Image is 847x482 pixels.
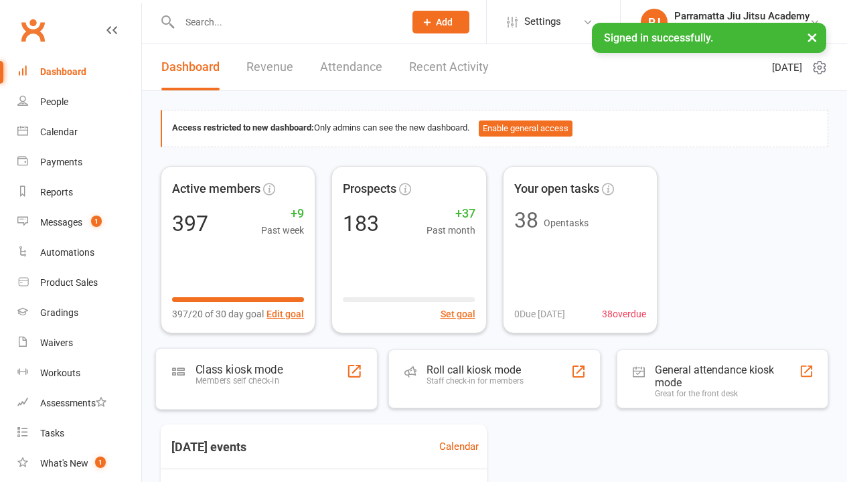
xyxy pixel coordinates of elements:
div: People [40,96,68,107]
span: +37 [427,204,475,224]
span: 0 Due [DATE] [514,307,565,321]
a: Dashboard [17,57,141,87]
div: PJ [641,9,668,35]
span: 1 [95,457,106,468]
a: Tasks [17,418,141,449]
a: Product Sales [17,268,141,298]
div: Messages [40,217,82,228]
a: Workouts [17,358,141,388]
div: Workouts [40,368,80,378]
div: Class kiosk mode [196,362,283,376]
a: Waivers [17,328,141,358]
a: Messages 1 [17,208,141,238]
div: Assessments [40,398,106,408]
a: Recent Activity [409,44,489,90]
span: Signed in successfully. [604,31,713,44]
div: Gradings [40,307,78,318]
div: General attendance kiosk mode [655,364,799,389]
div: 38 [514,210,538,231]
strong: Access restricted to new dashboard: [172,123,314,133]
span: [DATE] [772,60,802,76]
button: Enable general access [479,120,572,137]
div: Staff check-in for members [427,376,524,386]
div: Members self check-in [196,376,283,386]
div: 397 [172,213,208,234]
div: Tasks [40,428,64,438]
button: Add [412,11,469,33]
button: Edit goal [266,307,304,321]
a: Revenue [246,44,293,90]
span: Your open tasks [514,179,599,199]
a: Gradings [17,298,141,328]
span: Settings [524,7,561,37]
div: Great for the front desk [655,389,799,398]
div: Reports [40,187,73,197]
span: Open tasks [544,218,589,228]
a: Calendar [17,117,141,147]
div: Only admins can see the new dashboard. [172,120,818,137]
div: Dashboard [40,66,86,77]
a: People [17,87,141,117]
span: 397/20 of 30 day goal [172,307,264,321]
div: Product Sales [40,277,98,288]
div: Calendar [40,127,78,137]
span: Past week [261,223,304,238]
div: Waivers [40,337,73,348]
button: × [800,23,824,52]
a: Attendance [320,44,382,90]
div: Automations [40,247,94,258]
a: Dashboard [161,44,220,90]
div: Parramatta Jiu Jitsu Academy [674,10,810,22]
a: Payments [17,147,141,177]
a: Clubworx [16,13,50,47]
a: Assessments [17,388,141,418]
a: What's New1 [17,449,141,479]
div: Parramatta Jiu Jitsu Academy [674,22,810,34]
span: 38 overdue [602,307,646,321]
div: Payments [40,157,82,167]
span: Add [436,17,453,27]
a: Automations [17,238,141,268]
a: Calendar [439,438,479,455]
input: Search... [175,13,395,31]
div: 183 [343,213,379,234]
span: Past month [427,223,475,238]
span: Active members [172,179,260,199]
div: Roll call kiosk mode [427,364,524,376]
a: Reports [17,177,141,208]
h3: [DATE] events [161,435,257,459]
span: Prospects [343,179,396,199]
button: Set goal [441,307,475,321]
span: 1 [91,216,102,227]
span: +9 [261,204,304,224]
div: What's New [40,458,88,469]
